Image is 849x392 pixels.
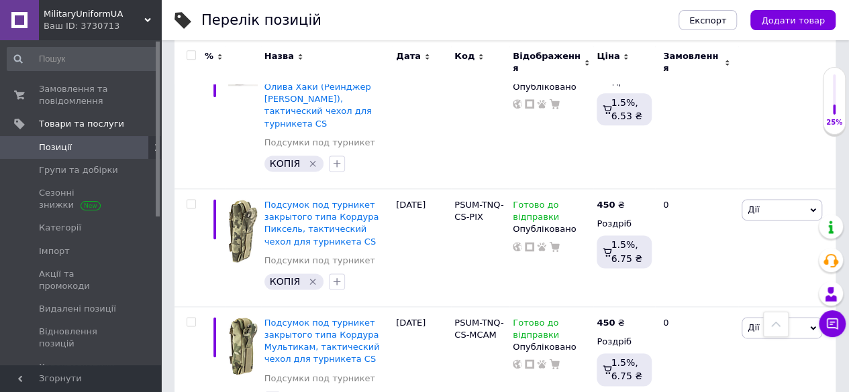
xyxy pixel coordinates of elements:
[513,318,559,344] span: Готово до відправки
[264,137,375,149] a: Подсумки под турникет
[44,20,161,32] div: Ваш ID: 3730713
[39,83,124,107] span: Замовлення та повідомлення
[611,97,642,121] span: 1.5%, 6.53 ₴
[39,141,72,153] span: Позиції
[513,50,581,74] span: Відображення
[39,303,116,315] span: Видалені позиції
[689,15,727,25] span: Експорт
[39,222,81,234] span: Категорії
[513,223,590,235] div: Опубліковано
[228,199,258,262] img: Подсумок под турникет закрытого типа Кордура Пиксель, тактический чехол для турникета CS
[597,318,615,328] b: 450
[307,158,318,169] svg: Видалити мітку
[597,218,652,230] div: Роздріб
[393,188,451,306] div: [DATE]
[597,336,652,348] div: Роздріб
[513,200,559,226] span: Готово до відправки
[39,187,124,211] span: Сезонні знижки
[264,58,379,129] a: Подсумок под турникет закрытого типа Кордура Олива Хаки (Рейнджер [PERSON_NAME]), тактический чех...
[454,318,503,340] span: PSUM-TNQ-CS-MCAM
[611,239,642,263] span: 1.5%, 6.75 ₴
[597,50,619,62] span: Ціна
[513,341,590,353] div: Опубліковано
[393,46,451,188] div: [DATE]
[597,317,624,329] div: ₴
[454,200,503,222] span: PSUM-TNQ-CS-PIX
[39,268,124,292] span: Акції та промокоди
[823,118,845,127] div: 25%
[39,326,124,350] span: Відновлення позицій
[655,188,738,306] div: 0
[44,8,144,20] span: MilitaryUniformUA
[39,118,124,130] span: Товари та послуги
[396,50,421,62] span: Дата
[7,47,158,71] input: Пошук
[748,204,759,214] span: Дії
[663,50,721,74] span: Замовлення
[264,50,294,62] span: Назва
[205,50,213,62] span: %
[264,255,375,267] a: Подсумки под турникет
[655,46,738,188] div: 0
[264,373,375,385] a: Подсумки под турникет
[39,245,70,257] span: Імпорт
[201,13,321,27] div: Перелік позицій
[819,310,846,337] button: Чат з покупцем
[679,10,738,30] button: Експорт
[750,10,836,30] button: Додати товар
[307,276,318,287] svg: Видалити мітку
[597,199,624,211] div: ₴
[264,318,380,365] a: Подсумок под турникет закрытого типа Кордура Мультикам, тактический чехол для турникета CS
[270,276,300,287] span: КОПІЯ
[270,158,300,169] span: КОПІЯ
[228,317,258,375] img: Подсумок под турникет закрытого типа Кордура Мультикам, тактический чехол для турникета CS
[748,322,759,332] span: Дії
[39,361,115,373] span: Характеристики
[513,81,590,93] div: Опубліковано
[597,200,615,210] b: 450
[454,50,475,62] span: Код
[39,164,118,176] span: Групи та добірки
[611,357,642,381] span: 1.5%, 6.75 ₴
[264,200,379,247] a: Подсумок под турникет закрытого типа Кордура Пиксель, тактический чехол для турникета CS
[761,15,825,25] span: Додати товар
